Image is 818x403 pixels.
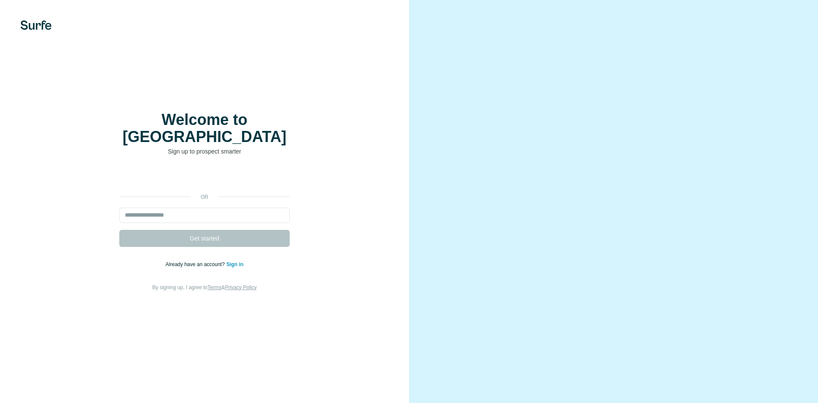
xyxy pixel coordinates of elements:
[119,111,290,145] h1: Welcome to [GEOGRAPHIC_DATA]
[115,168,294,187] iframe: Botón Iniciar sesión con Google
[225,284,257,290] a: Privacy Policy
[20,20,52,30] img: Surfe's logo
[207,284,222,290] a: Terms
[191,193,218,201] p: or
[226,261,243,267] a: Sign in
[119,147,290,156] p: Sign up to prospect smarter
[166,261,227,267] span: Already have an account?
[153,284,257,290] span: By signing up, I agree to &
